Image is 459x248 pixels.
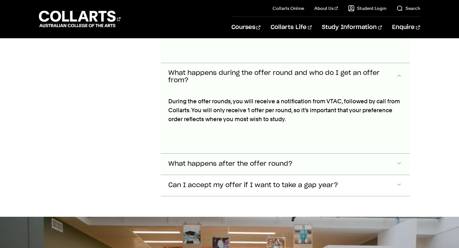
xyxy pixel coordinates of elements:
span: What happens during the offer round and who do I get an offer from? [168,69,396,84]
a: Enquire [392,17,420,38]
p: During the offer rounds, you will receive a notification from VTAC, followed by call from Collart... [168,97,402,124]
span: What happens after the offer round? [168,160,293,168]
a: Collarts Life [271,17,312,38]
a: Student Login [348,5,386,11]
button: What happens during the offer round and who do I get an offer from? [161,63,410,91]
button: Can I accept my offer if I want to take a gap year? [161,175,410,196]
a: About Us [314,5,338,11]
a: Courses [231,17,260,38]
span: Can I accept my offer if I want to take a gap year? [168,182,338,189]
button: What happens after the offer round? [161,154,410,175]
a: Study Information [322,17,382,38]
div: Go to homepage [39,10,120,28]
a: Search [397,5,420,11]
a: Collarts Online [273,5,304,11]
